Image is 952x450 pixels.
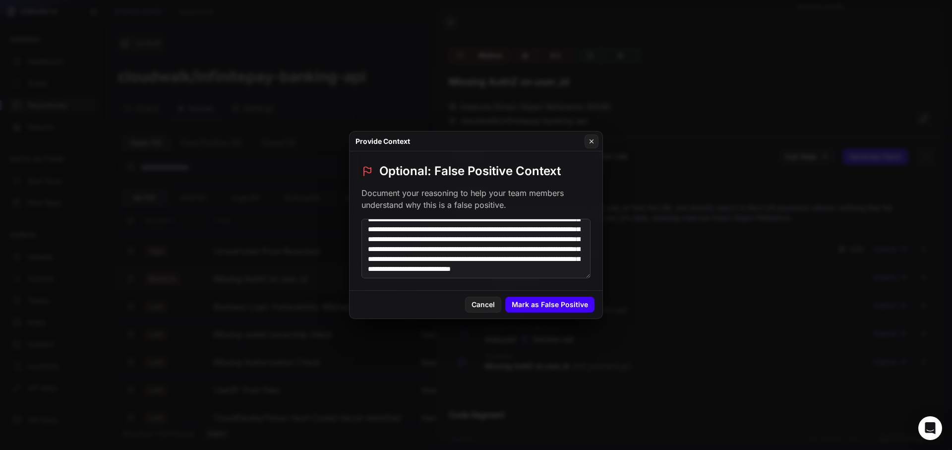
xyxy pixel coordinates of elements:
div: Open Intercom Messenger [918,416,942,440]
button: Mark as False Positive [505,297,595,313]
h4: Provide Context [356,136,410,146]
p: Document your reasoning to help your team members understand why this is a false positive. [361,187,591,211]
h1: Optional: False Positive Context [379,163,561,179]
button: Cancel [465,297,501,313]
